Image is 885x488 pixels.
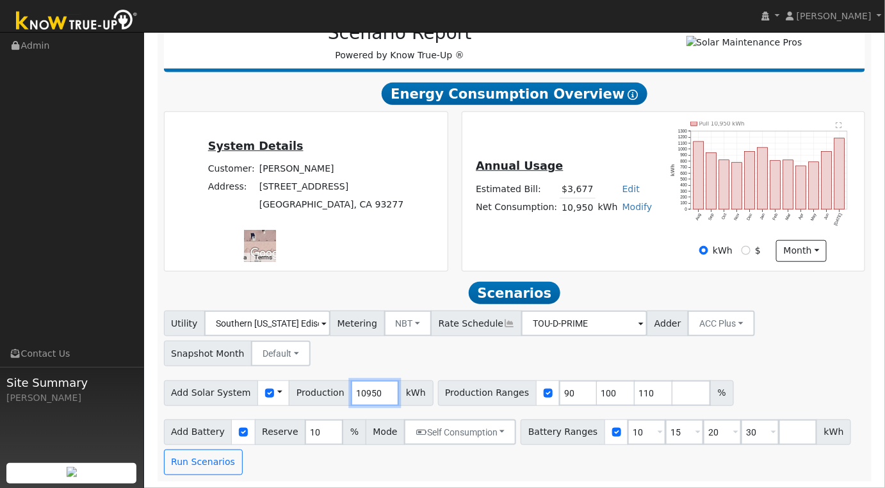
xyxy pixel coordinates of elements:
span: kWh [398,380,433,406]
td: Net Consumption: [474,199,560,217]
td: Address: [206,178,257,196]
div: Powered by Know True-Up ® [170,22,629,62]
td: $3,677 [560,180,596,199]
span: Metering [330,311,385,336]
span: Production [289,380,352,406]
td: [GEOGRAPHIC_DATA], CA 93277 [257,196,406,214]
img: retrieve [67,467,77,477]
text: Jan [759,212,766,220]
span: Adder [647,311,688,336]
text: 600 [680,170,687,175]
rect: onclick="" [706,152,717,209]
label: $ [755,244,761,257]
text: 400 [680,183,687,187]
td: 10,950 [560,199,596,217]
button: Default [251,341,311,366]
text: Oct [720,213,727,220]
text: 900 [680,152,687,157]
td: [PERSON_NAME] [257,160,406,178]
u: Annual Usage [476,159,563,172]
input: Select a Rate Schedule [521,311,647,336]
button: Run Scenarios [164,450,243,475]
span: % [343,419,366,445]
span: Utility [164,311,206,336]
span: Scenarios [469,282,560,305]
span: Production Ranges [438,380,537,406]
text: 800 [680,159,687,163]
span: Snapshot Month [164,341,252,366]
text: Nov [733,212,741,221]
rect: onclick="" [834,138,845,209]
span: Add Solar System [164,380,259,406]
text: 100 [680,200,687,205]
text: [DATE] [833,213,843,227]
span: Reserve [255,419,306,445]
span: [PERSON_NAME] [797,11,872,21]
rect: onclick="" [758,147,768,209]
span: Battery Ranges [521,419,605,445]
text: Mar [784,212,792,221]
text: 300 [680,189,687,193]
rect: onclick="" [770,161,781,209]
input: kWh [699,246,708,255]
text: 1300 [678,129,688,133]
img: Know True-Up [10,7,144,36]
text: Jun [824,212,831,220]
h2: Scenario Report [177,22,622,44]
span: Energy Consumption Overview [382,83,647,106]
rect: onclick="" [719,160,729,209]
rect: onclick="" [796,166,806,209]
rect: onclick="" [694,142,704,209]
rect: onclick="" [745,151,755,209]
input: $ [742,246,751,255]
text: 700 [680,165,687,169]
button: NBT [384,311,432,336]
span: Add Battery [164,419,232,445]
button: ACC Plus [688,311,755,336]
rect: onclick="" [822,151,832,209]
img: Solar Maintenance Pros [686,36,802,49]
text: 200 [680,195,687,199]
rect: onclick="" [783,160,793,209]
text: 1000 [678,147,688,151]
img: Google [247,245,289,262]
a: Modify [622,202,653,212]
span: kWh [816,419,851,445]
a: Open this area in Google Maps (opens a new window) [247,245,289,262]
a: Terms (opens in new tab) [254,254,272,261]
text: May [810,212,818,222]
td: Estimated Bill: [474,180,560,199]
text: Dec [746,212,754,221]
text: kWh [670,164,676,176]
a: Edit [622,184,640,194]
u: System Details [208,140,304,152]
text: 500 [680,177,687,181]
text:  [836,122,842,128]
text: Sep [708,212,715,221]
text: 1100 [678,140,688,145]
text: Pull 10,950 kWh [699,120,745,127]
span: Site Summary [6,374,137,391]
text: Apr [798,212,806,220]
text: Aug [695,212,702,221]
rect: onclick="" [732,163,742,209]
rect: onclick="" [809,162,819,209]
td: [STREET_ADDRESS] [257,178,406,196]
td: kWh [596,199,620,217]
span: Rate Schedule [431,311,522,336]
input: Select a Utility [204,311,330,336]
text: Feb [772,212,779,220]
span: Mode [366,419,405,445]
text: 1200 [678,134,688,139]
i: Show Help [628,90,638,100]
label: kWh [713,244,733,257]
button: month [776,240,827,262]
span: % [710,380,733,406]
button: Self Consumption [404,419,516,445]
text: 0 [685,207,688,211]
td: Customer: [206,160,257,178]
div: [PERSON_NAME] [6,391,137,405]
